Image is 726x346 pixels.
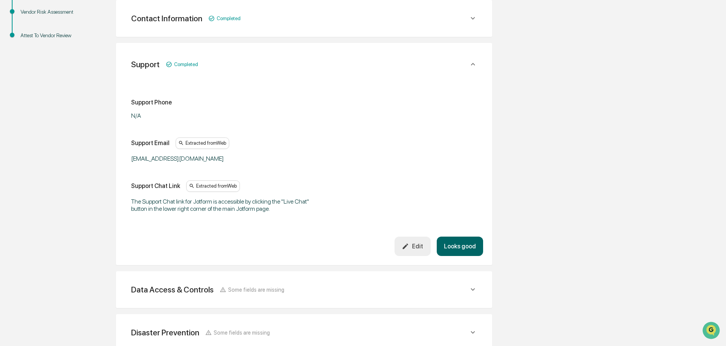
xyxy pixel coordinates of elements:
div: We're available if you need us! [26,66,96,72]
div: Extracted from Web [186,180,240,192]
div: Contact InformationCompleted [125,9,483,28]
div: 🗄️ [55,96,61,103]
div: Contact Information [131,14,202,23]
span: Some fields are missing [228,286,284,293]
div: 🖐️ [8,96,14,103]
span: Some fields are missing [214,329,270,336]
div: Support Phone [131,99,172,106]
div: Support [131,60,160,69]
iframe: Open customer support [702,321,722,341]
div: SupportCompleted [125,52,483,77]
a: Powered byPylon [54,128,92,134]
p: How can we help? [8,16,138,28]
div: [EMAIL_ADDRESS][DOMAIN_NAME] [131,155,321,162]
div: Support Chat Link [131,182,180,190]
button: Edit [395,237,431,256]
div: Disaster Prevention [131,328,199,337]
span: Completed [217,16,241,21]
button: Looks good [437,237,483,256]
span: Data Lookup [15,110,48,118]
span: Completed [174,62,198,67]
div: Edit [402,243,423,250]
div: Extracted from Web [176,137,229,149]
div: Support Email [131,139,170,147]
span: Attestations [63,96,94,103]
div: Vendor Risk Assessment [21,8,83,16]
button: Start new chat [129,60,138,70]
span: Pylon [76,129,92,134]
div: Start new chat [26,58,125,66]
div: 🔎 [8,111,14,117]
span: Preclearance [15,96,49,103]
div: Disaster PreventionSome fields are missing [125,323,483,342]
div: Data Access & ControlsSome fields are missing [125,280,483,299]
div: N/A [131,112,321,119]
div: The Support Chat link for Jotform is accessible by clicking the "Live Chat" button in the lower r... [131,198,321,212]
a: 🔎Data Lookup [5,107,51,121]
img: 1746055101610-c473b297-6a78-478c-a979-82029cc54cd1 [8,58,21,72]
a: 🖐️Preclearance [5,93,52,106]
div: Data Access & Controls [131,285,214,294]
a: 🗄️Attestations [52,93,97,106]
div: Attest To Vendor Review [21,32,83,39]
